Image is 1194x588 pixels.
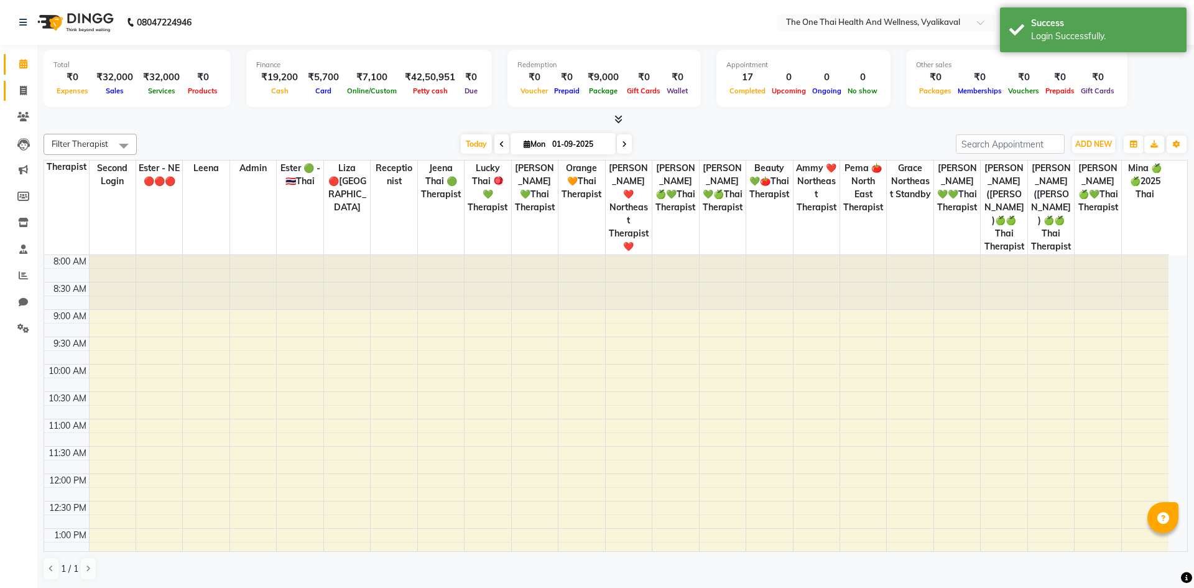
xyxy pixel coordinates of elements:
[61,562,78,576] span: 1 / 1
[809,86,845,95] span: Ongoing
[256,70,303,85] div: ₹19,200
[1042,70,1078,85] div: ₹0
[606,161,652,254] span: [PERSON_NAME] ❤️northeast therapist ❤️
[769,70,809,85] div: 0
[700,161,746,215] span: [PERSON_NAME] 💚🍏thai therapist
[981,161,1027,254] span: [PERSON_NAME] ([PERSON_NAME])🍏🍏 thai therapist
[586,86,621,95] span: Package
[840,161,886,215] span: Pema 🍅north east therapist
[44,161,89,174] div: Therapist
[52,529,89,542] div: 1:00 PM
[1075,139,1112,149] span: ADD NEW
[47,474,89,487] div: 12:00 PM
[517,86,551,95] span: Voucher
[51,337,89,350] div: 9:30 AM
[845,86,881,95] span: No show
[769,86,809,95] span: Upcoming
[461,86,481,95] span: Due
[46,392,89,405] div: 10:30 AM
[548,135,611,154] input: 2025-09-01
[1042,86,1078,95] span: Prepaids
[51,282,89,296] div: 8:30 AM
[183,161,229,176] span: Leena
[230,161,276,176] span: Admin
[1075,161,1121,215] span: [PERSON_NAME] 🍏💚thai therapist
[583,70,624,85] div: ₹9,000
[726,86,769,95] span: Completed
[32,5,117,40] img: logo
[726,60,881,70] div: Appointment
[136,161,182,189] span: Ester - NE 🔴🔴🔴
[746,161,792,202] span: Beauty 💚🍅thai therapist
[344,70,400,85] div: ₹7,100
[47,502,89,515] div: 12:30 PM
[461,134,492,154] span: Today
[1005,86,1042,95] span: Vouchers
[268,86,292,95] span: Cash
[46,447,89,460] div: 11:30 AM
[551,70,583,85] div: ₹0
[726,70,769,85] div: 17
[410,86,451,95] span: Petty cash
[53,70,91,85] div: ₹0
[1122,161,1169,202] span: Mina 🍏🍏2025 thai
[916,70,955,85] div: ₹0
[916,86,955,95] span: Packages
[344,86,400,95] span: Online/Custom
[137,5,192,40] b: 08047224946
[400,70,460,85] div: ₹42,50,951
[465,161,511,215] span: Lucky thai 🪀💚therapist
[558,161,604,202] span: Orange 🧡thai therapist
[1078,70,1118,85] div: ₹0
[517,60,691,70] div: Redemption
[52,139,108,149] span: Filter Therapist
[103,86,127,95] span: Sales
[418,161,464,202] span: Jeena thai 🟢therapist
[512,161,558,215] span: [PERSON_NAME] 💚thai therapist
[664,86,691,95] span: Wallet
[460,70,482,85] div: ₹0
[955,86,1005,95] span: Memberships
[916,60,1118,70] div: Other sales
[277,161,323,189] span: Ester 🟢 -🇹🇭thai
[324,161,370,215] span: Liza 🔴[GEOGRAPHIC_DATA]
[185,86,221,95] span: Products
[312,86,335,95] span: Card
[934,161,980,215] span: [PERSON_NAME] 💚💚thai therapist
[46,419,89,432] div: 11:00 AM
[845,70,881,85] div: 0
[624,86,664,95] span: Gift Cards
[90,161,136,189] span: second login
[1078,86,1118,95] span: Gift Cards
[1005,70,1042,85] div: ₹0
[956,134,1065,154] input: Search Appointment
[521,139,548,149] span: Mon
[53,60,221,70] div: Total
[91,70,138,85] div: ₹32,000
[371,161,417,189] span: receptionist
[185,70,221,85] div: ₹0
[1072,136,1115,153] button: ADD NEW
[138,70,185,85] div: ₹32,000
[517,70,551,85] div: ₹0
[51,310,89,323] div: 9:00 AM
[664,70,691,85] div: ₹0
[551,86,583,95] span: Prepaid
[652,161,698,215] span: [PERSON_NAME] 🍏💚thai therapist
[1031,30,1177,43] div: Login Successfully.
[1031,17,1177,30] div: Success
[809,70,845,85] div: 0
[51,255,89,268] div: 8:00 AM
[955,70,1005,85] div: ₹0
[256,60,482,70] div: Finance
[794,161,840,215] span: Ammy ❤️northeast therapist
[1028,161,1074,254] span: [PERSON_NAME] ([PERSON_NAME]) 🍏🍏thai therapist
[145,86,178,95] span: Services
[887,161,933,202] span: Grace northeast standby
[46,365,89,378] div: 10:00 AM
[303,70,344,85] div: ₹5,700
[624,70,664,85] div: ₹0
